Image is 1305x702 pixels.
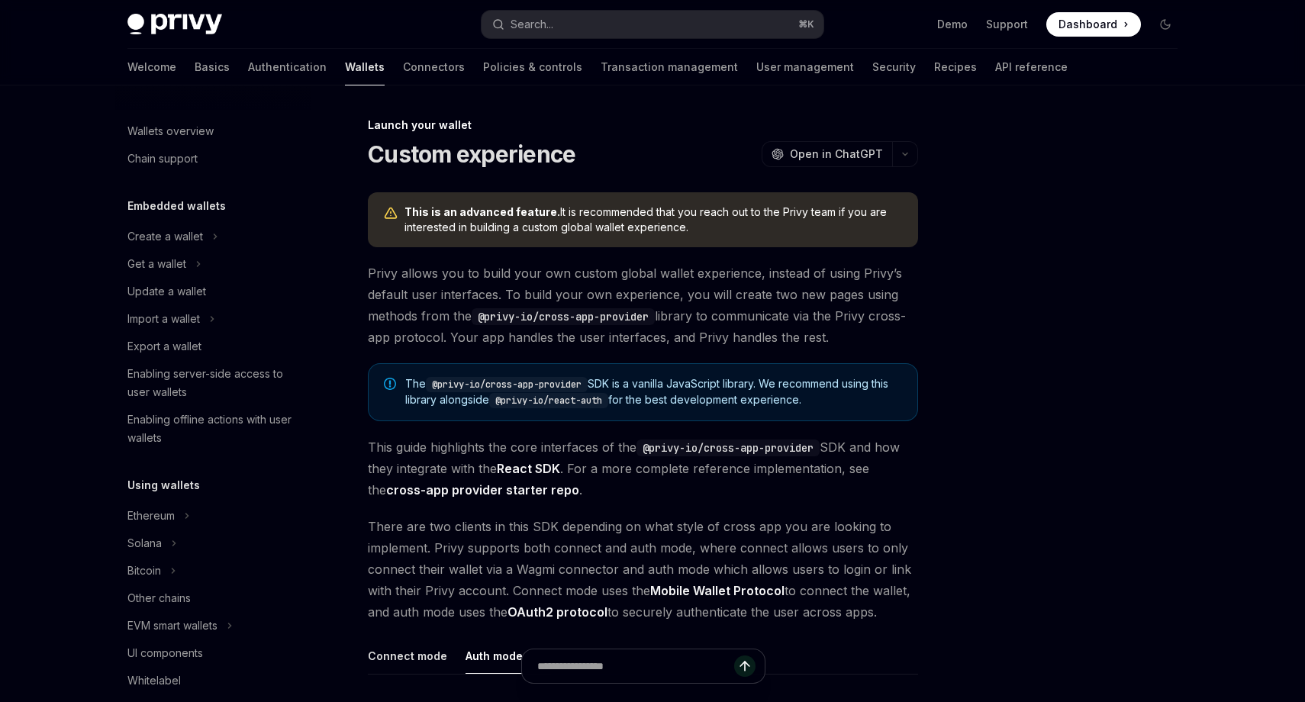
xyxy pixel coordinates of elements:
[368,516,918,623] span: There are two clients in this SDK depending on what style of cross app you are looking to impleme...
[497,461,560,476] strong: React SDK
[636,440,820,456] code: @privy-io/cross-app-provider
[937,17,968,32] a: Demo
[601,49,738,85] a: Transaction management
[127,197,226,215] h5: Embedded wallets
[483,49,582,85] a: Policies & controls
[115,145,311,172] a: Chain support
[127,562,161,580] div: Bitcoin
[115,584,311,612] a: Other chains
[127,14,222,35] img: dark logo
[650,583,785,599] a: Mobile Wallet Protocol
[762,141,892,167] button: Open in ChatGPT
[482,11,823,38] button: Search...⌘K
[404,205,560,218] b: This is an advanced feature.
[127,310,200,328] div: Import a wallet
[115,333,311,360] a: Export a wallet
[115,118,311,145] a: Wallets overview
[1153,12,1178,37] button: Toggle dark mode
[127,534,162,552] div: Solana
[248,49,327,85] a: Authentication
[127,255,186,273] div: Get a wallet
[1046,12,1141,37] a: Dashboard
[368,262,918,348] span: Privy allows you to build your own custom global wallet experience, instead of using Privy’s defa...
[403,49,465,85] a: Connectors
[386,482,579,498] a: cross-app provider starter repo
[383,206,398,221] svg: Warning
[472,308,655,325] code: @privy-io/cross-app-provider
[127,337,201,356] div: Export a wallet
[368,436,918,501] span: This guide highlights the core interfaces of the SDK and how they integrate with the . For a more...
[127,507,175,525] div: Ethereum
[127,476,200,494] h5: Using wallets
[405,376,902,408] span: The SDK is a vanilla JavaScript library. We recommend using this library alongside for the best d...
[511,15,553,34] div: Search...
[345,49,385,85] a: Wallets
[115,667,311,694] a: Whitelabel
[127,365,301,401] div: Enabling server-side access to user wallets
[384,378,396,390] svg: Note
[127,589,191,607] div: Other chains
[507,604,607,620] a: OAuth2 protocol
[127,411,301,447] div: Enabling offline actions with user wallets
[127,49,176,85] a: Welcome
[426,377,588,392] code: @privy-io/cross-app-provider
[368,140,575,168] h1: Custom experience
[127,671,181,690] div: Whitelabel
[404,204,903,235] span: It is recommended that you reach out to the Privy team if you are interested in building a custom...
[798,18,814,31] span: ⌘ K
[127,150,198,168] div: Chain support
[756,49,854,85] a: User management
[368,638,447,674] button: Connect mode
[368,118,918,133] div: Launch your wallet
[127,282,206,301] div: Update a wallet
[734,655,756,677] button: Send message
[115,278,311,305] a: Update a wallet
[790,147,883,162] span: Open in ChatGPT
[489,393,608,408] code: @privy-io/react-auth
[115,639,311,667] a: UI components
[872,49,916,85] a: Security
[115,360,311,406] a: Enabling server-side access to user wallets
[127,617,217,635] div: EVM smart wallets
[1058,17,1117,32] span: Dashboard
[127,227,203,246] div: Create a wallet
[115,406,311,452] a: Enabling offline actions with user wallets
[195,49,230,85] a: Basics
[466,638,523,674] button: Auth mode
[127,122,214,140] div: Wallets overview
[127,644,203,662] div: UI components
[986,17,1028,32] a: Support
[995,49,1068,85] a: API reference
[934,49,977,85] a: Recipes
